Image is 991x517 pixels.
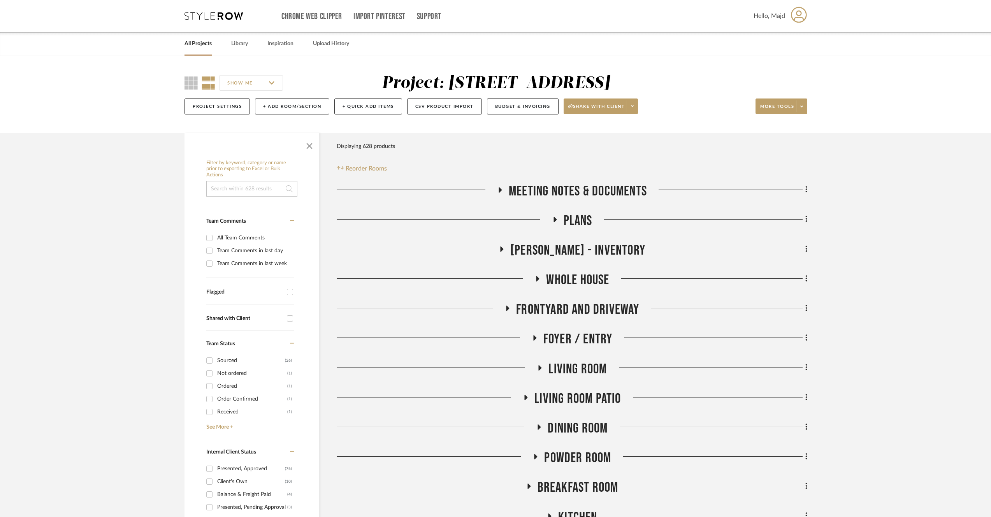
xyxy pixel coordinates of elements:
span: Plans [564,213,592,229]
div: Displaying 628 products [337,139,395,154]
div: Received [217,406,287,418]
button: + Add Room/Section [255,98,329,114]
div: Team Comments in last week [217,257,292,270]
div: Balance & Freight Paid [217,488,287,501]
span: Frontyard and Driveway [516,301,639,318]
a: Inspiration [267,39,293,49]
span: Breakfast Room [538,479,618,496]
span: Share with client [568,104,625,115]
a: Upload History [313,39,349,49]
div: All Team Comments [217,232,292,244]
div: (1) [287,406,292,418]
button: Budget & Invoicing [487,98,559,114]
div: (1) [287,393,292,405]
div: Ordered [217,380,287,392]
span: Whole House [546,272,609,288]
div: Shared with Client [206,315,283,322]
div: Project: [STREET_ADDRESS] [382,75,610,91]
div: Not ordered [217,367,287,380]
a: Chrome Web Clipper [281,13,342,20]
div: (4) [287,488,292,501]
div: (76) [285,462,292,475]
div: Flagged [206,289,283,295]
div: Client's Own [217,475,285,488]
button: CSV Product Import [407,98,482,114]
a: Support [417,13,441,20]
a: See More + [204,418,294,431]
button: Close [302,137,317,152]
div: Sourced [217,354,285,367]
button: More tools [756,98,807,114]
div: (1) [287,380,292,392]
span: Living Room [548,361,607,378]
span: Powder Room [544,450,611,466]
div: Team Comments in last day [217,244,292,257]
span: Living room Patio [534,390,621,407]
div: (3) [287,501,292,513]
span: Team Status [206,341,235,346]
span: Dining Room [548,420,608,437]
button: Share with client [564,98,638,114]
span: Team Comments [206,218,246,224]
span: Meeting notes & Documents [509,183,647,200]
span: Internal Client Status [206,449,256,455]
button: Project Settings [184,98,250,114]
a: Import Pinterest [353,13,406,20]
input: Search within 628 results [206,181,297,197]
h6: Filter by keyword, category or name prior to exporting to Excel or Bulk Actions [206,160,297,178]
div: Order Confirmed [217,393,287,405]
button: + Quick Add Items [334,98,402,114]
a: Library [231,39,248,49]
a: All Projects [184,39,212,49]
span: [PERSON_NAME] - Inventory [510,242,645,259]
span: Reorder Rooms [346,164,387,173]
div: Presented, Pending Approval [217,501,287,513]
span: More tools [760,104,794,115]
span: Foyer / Entry [543,331,613,348]
div: (1) [287,367,292,380]
div: (26) [285,354,292,367]
span: Hello, Majd [754,11,785,21]
button: Reorder Rooms [337,164,387,173]
div: Presented, Approved [217,462,285,475]
div: (10) [285,475,292,488]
